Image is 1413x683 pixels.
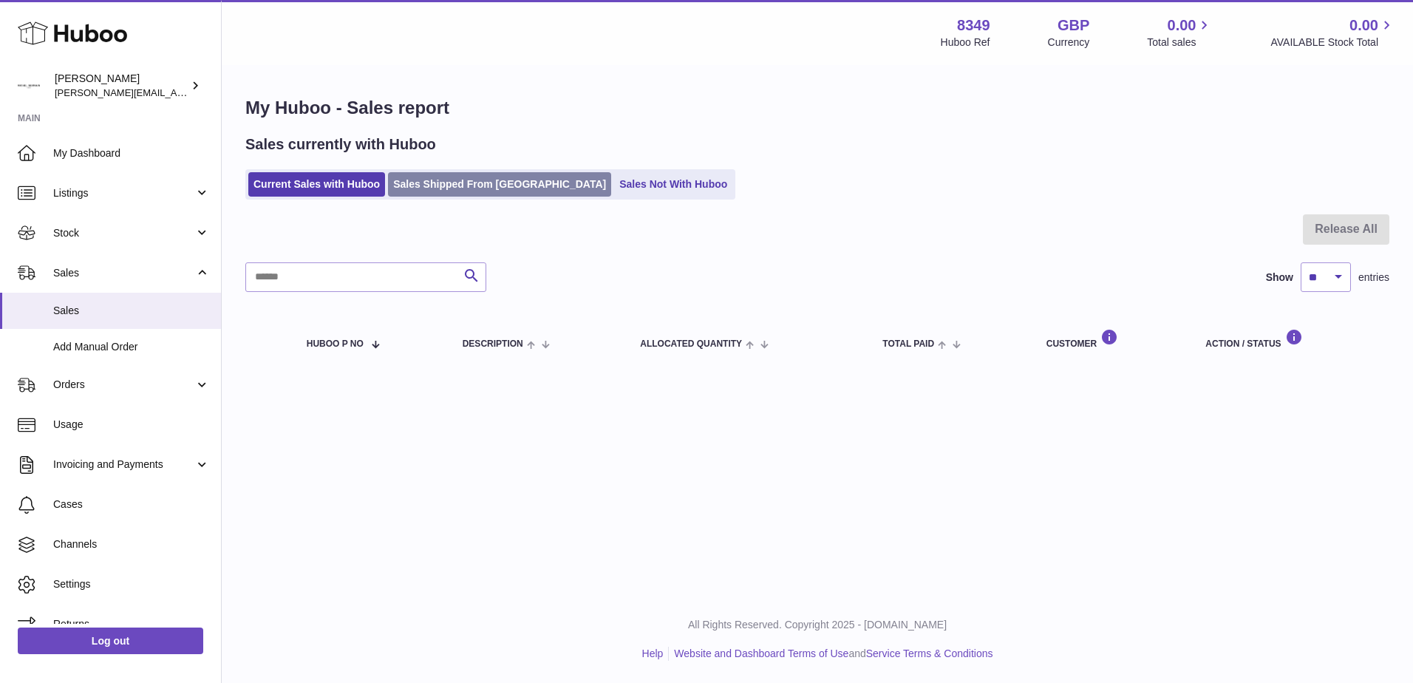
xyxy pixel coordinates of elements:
strong: 8349 [957,16,990,35]
span: 0.00 [1168,16,1196,35]
h2: Sales currently with Huboo [245,135,436,154]
a: Sales Shipped From [GEOGRAPHIC_DATA] [388,172,611,197]
img: katy.taghizadeh@michelgermain.com [18,75,40,97]
span: Orders [53,378,194,392]
span: entries [1358,271,1389,285]
span: Cases [53,497,210,512]
a: 0.00 AVAILABLE Stock Total [1270,16,1395,50]
span: Settings [53,577,210,591]
strong: GBP [1058,16,1089,35]
label: Show [1266,271,1293,285]
span: Description [463,339,523,349]
a: Help [642,648,664,659]
span: Sales [53,304,210,318]
span: Listings [53,186,194,200]
div: Action / Status [1205,329,1375,349]
span: Huboo P no [307,339,364,349]
h1: My Huboo - Sales report [245,96,1389,120]
div: Customer [1046,329,1177,349]
a: Current Sales with Huboo [248,172,385,197]
span: ALLOCATED Quantity [640,339,742,349]
div: Huboo Ref [941,35,990,50]
span: Returns [53,617,210,631]
div: Currency [1048,35,1090,50]
div: [PERSON_NAME] [55,72,188,100]
p: All Rights Reserved. Copyright 2025 - [DOMAIN_NAME] [234,618,1401,632]
span: Add Manual Order [53,340,210,354]
a: Website and Dashboard Terms of Use [674,648,848,659]
span: Sales [53,266,194,280]
span: Total paid [882,339,934,349]
a: Log out [18,628,203,654]
span: AVAILABLE Stock Total [1270,35,1395,50]
span: Channels [53,537,210,551]
a: Service Terms & Conditions [866,648,993,659]
span: Stock [53,226,194,240]
span: [PERSON_NAME][EMAIL_ADDRESS][DOMAIN_NAME] [55,86,296,98]
span: 0.00 [1349,16,1378,35]
span: Invoicing and Payments [53,458,194,472]
li: and [669,647,992,661]
span: My Dashboard [53,146,210,160]
a: 0.00 Total sales [1147,16,1213,50]
span: Usage [53,418,210,432]
span: Total sales [1147,35,1213,50]
a: Sales Not With Huboo [614,172,732,197]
